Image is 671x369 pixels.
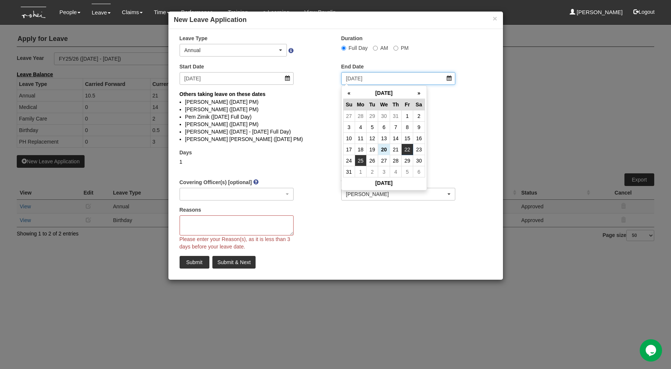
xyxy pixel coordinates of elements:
[343,110,355,122] td: 27
[367,122,378,133] td: 5
[402,110,413,122] td: 1
[413,87,425,99] th: »
[343,144,355,155] td: 17
[349,45,368,51] span: Full Day
[402,133,413,144] td: 15
[402,99,413,110] th: Fr
[185,135,486,143] li: [PERSON_NAME] [PERSON_NAME] ([DATE] PM)
[390,99,402,110] th: Th
[355,122,366,133] td: 4
[185,113,486,121] li: Pem Zimik ([DATE] Full Day)
[378,110,390,122] td: 30
[367,133,378,144] td: 12
[355,87,413,99] th: [DATE]
[413,110,425,122] td: 2
[390,144,402,155] td: 21
[341,35,363,42] label: Duration
[180,35,208,42] label: Leave Type
[493,15,497,22] button: ×
[343,166,355,177] td: 31
[413,144,425,155] td: 23
[180,63,204,70] label: Start Date
[343,122,355,133] td: 3
[390,110,402,122] td: 31
[341,72,456,85] input: d/m/yyyy
[390,122,402,133] td: 7
[367,144,378,155] td: 19
[402,166,413,177] td: 5
[343,133,355,144] td: 10
[378,155,390,166] td: 27
[640,339,664,362] iframe: chat widget
[180,256,209,269] input: Submit
[180,91,266,97] b: Others taking leave on these dates
[343,87,355,99] th: «
[378,166,390,177] td: 3
[402,144,413,155] td: 22
[378,133,390,144] td: 13
[367,155,378,166] td: 26
[185,128,486,135] li: [PERSON_NAME] ([DATE] - [DATE] Full Day)
[378,144,390,155] td: 20
[180,149,192,156] label: Days
[174,16,247,23] b: New Leave Application
[343,177,425,189] th: [DATE]
[180,158,294,166] div: 1
[355,133,366,144] td: 11
[367,110,378,122] td: 29
[212,256,255,269] input: Submit & Next
[355,144,366,155] td: 18
[413,122,425,133] td: 9
[180,179,252,186] label: Covering Officer(s) [optional]
[413,166,425,177] td: 6
[343,99,355,110] th: Su
[378,122,390,133] td: 6
[355,166,366,177] td: 1
[343,155,355,166] td: 24
[402,122,413,133] td: 8
[402,155,413,166] td: 29
[380,45,388,51] span: AM
[413,155,425,166] td: 30
[184,46,278,54] div: Annual
[180,236,290,250] span: Please enter your Reason(s), as it is less than 3 days before your leave date.
[390,166,402,177] td: 4
[413,133,425,144] td: 16
[180,72,294,85] input: d/m/yyyy
[180,44,287,57] button: Annual
[185,98,486,106] li: [PERSON_NAME] ([DATE] PM)
[367,99,378,110] th: Tu
[367,166,378,177] td: 2
[401,45,409,51] span: PM
[413,99,425,110] th: Sa
[341,63,364,70] label: End Date
[378,99,390,110] th: We
[390,133,402,144] td: 14
[185,121,486,128] li: [PERSON_NAME] ([DATE] PM)
[355,110,366,122] td: 28
[390,155,402,166] td: 28
[180,206,201,214] label: Reasons
[185,106,486,113] li: [PERSON_NAME] ([DATE] PM)
[355,99,366,110] th: Mo
[355,155,366,166] td: 25
[346,190,446,198] div: [PERSON_NAME]
[341,188,456,200] button: Aline Eustaquio Low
